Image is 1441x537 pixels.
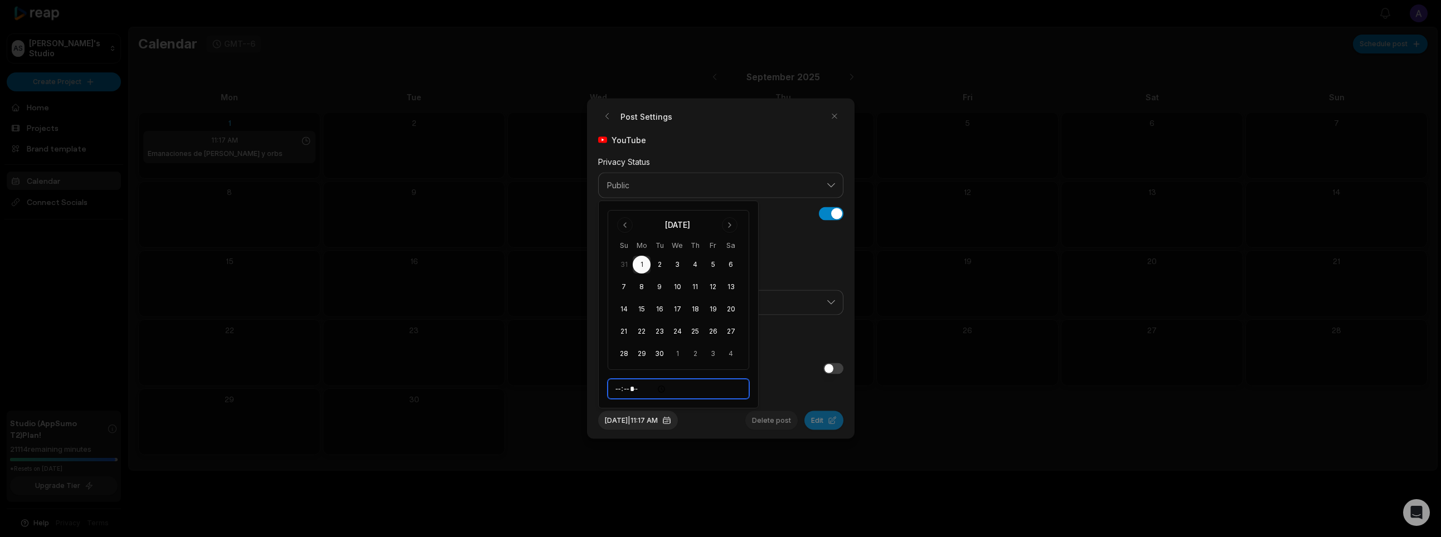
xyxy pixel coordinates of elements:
[617,217,633,233] button: Go to previous month
[686,323,704,340] button: 25
[598,108,672,125] h2: Post Settings
[722,345,740,363] button: 4
[722,217,738,233] button: Go to next month
[615,323,633,340] button: 21
[598,173,843,198] button: Public
[633,278,651,296] button: 8
[722,300,740,318] button: 20
[722,240,740,251] th: Saturday
[704,345,722,363] button: 3
[668,323,686,340] button: 24
[668,345,686,363] button: 1
[686,240,704,251] th: Thursday
[704,323,722,340] button: 26
[607,180,819,191] span: Public
[612,134,646,146] span: YouTube
[668,256,686,274] button: 3
[651,300,668,318] button: 16
[651,278,668,296] button: 9
[651,256,668,274] button: 2
[633,345,651,363] button: 29
[615,300,633,318] button: 14
[686,278,704,296] button: 11
[598,411,678,430] button: [DATE]|11:17 AM
[633,256,651,274] button: 1
[633,323,651,340] button: 22
[633,240,651,251] th: Monday
[633,300,651,318] button: 15
[665,219,690,231] div: [DATE]
[686,345,704,363] button: 2
[686,300,704,318] button: 18
[804,411,843,430] button: Edit
[704,256,722,274] button: 5
[651,240,668,251] th: Tuesday
[722,256,740,274] button: 6
[704,300,722,318] button: 19
[615,278,633,296] button: 7
[615,240,633,251] th: Sunday
[651,345,668,363] button: 30
[651,323,668,340] button: 23
[722,278,740,296] button: 13
[598,157,650,167] label: Privacy Status
[686,256,704,274] button: 4
[668,240,686,251] th: Wednesday
[615,345,633,363] button: 28
[668,300,686,318] button: 17
[704,278,722,296] button: 12
[722,323,740,340] button: 27
[668,278,686,296] button: 10
[704,240,722,251] th: Friday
